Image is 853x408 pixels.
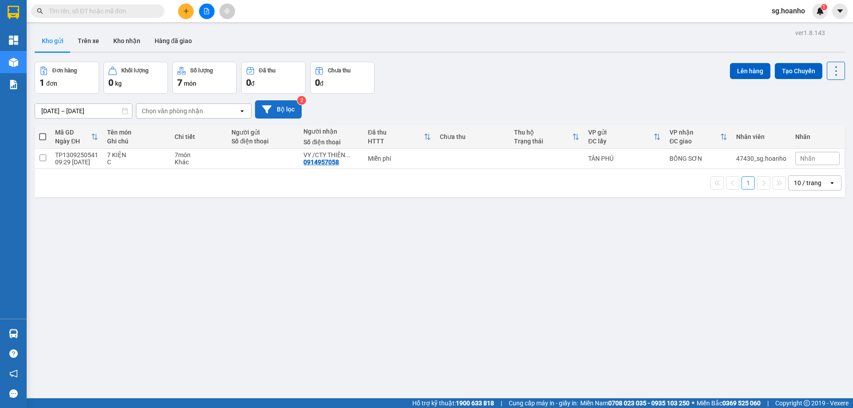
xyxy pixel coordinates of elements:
span: đ [251,80,255,87]
div: Đã thu [368,129,424,136]
th: Toggle SortBy [665,125,732,149]
div: Đơn hàng [52,67,77,74]
div: BA XÍ [104,28,175,38]
div: Chưa thu [328,67,351,74]
span: sg.hoanho [765,5,812,16]
th: Toggle SortBy [51,125,103,149]
span: kg [115,80,122,87]
span: ... [345,151,351,158]
span: 1 [822,4,825,10]
span: Hỗ trợ kỹ thuật: [412,398,494,408]
div: C [107,158,165,166]
div: 7 món [175,151,223,158]
button: Kho gửi [35,30,71,51]
div: Số điện thoại [303,139,359,146]
div: 47430_sg.hoanho [736,155,786,162]
div: ĐC lấy [588,138,654,145]
div: Khác [175,158,223,166]
button: Hàng đã giao [147,30,199,51]
button: Kho nhận [106,30,147,51]
button: Đã thu0đ [241,62,306,94]
div: Thu hộ [514,129,572,136]
div: ver 1.8.143 [795,28,825,38]
span: món [184,80,196,87]
div: BỒNG SƠN [670,155,727,162]
button: Chưa thu0đ [310,62,375,94]
span: notification [9,369,18,378]
span: đơn [46,80,57,87]
img: icon-new-feature [816,7,824,15]
div: Nhân viên [736,133,786,140]
button: Số lượng7món [172,62,237,94]
span: copyright [804,400,810,406]
div: 10 / trang [794,178,821,187]
span: file-add [203,8,210,14]
button: Bộ lọc [255,100,302,119]
div: ĐC giao [670,138,720,145]
div: Chưa thu [440,133,505,140]
div: Trạng thái [514,138,572,145]
button: caret-down [832,4,848,19]
div: Tên hàng: BỊCH ( : 1 ) [8,57,175,68]
div: Người nhận [303,128,359,135]
svg: open [829,179,836,186]
div: 09:29 [DATE] [55,158,98,166]
span: search [37,8,43,14]
span: Miền Nam [580,398,690,408]
button: Lên hàng [730,63,770,79]
div: Người gửi [231,129,295,136]
th: Toggle SortBy [584,125,665,149]
div: Nhãn [795,133,840,140]
span: Gửi: [8,8,21,17]
span: 7 [177,77,182,88]
span: 0 [246,77,251,88]
img: dashboard-icon [9,36,18,45]
button: Trên xe [71,30,106,51]
div: Đã thu [259,67,275,74]
img: solution-icon [9,80,18,89]
button: Khối lượng0kg [104,62,168,94]
th: Toggle SortBy [510,125,584,149]
button: aim [219,4,235,19]
div: VP nhận [670,129,720,136]
span: đ [320,80,323,87]
div: Số lượng [190,67,213,74]
span: 0 [315,77,320,88]
button: Tạo Chuyến [775,63,822,79]
span: Cung cấp máy in - giấy in: [509,398,578,408]
img: warehouse-icon [9,58,18,67]
div: CON [PERSON_NAME] [8,28,98,49]
button: 1 [741,176,755,190]
span: ⚪️ [692,401,694,405]
div: [GEOGRAPHIC_DATA] [8,8,98,28]
span: caret-down [836,7,844,15]
div: 7 KIỆN [107,151,165,158]
sup: 2 [297,96,306,105]
div: Ghi chú [107,138,165,145]
sup: 1 [821,4,827,10]
div: VP gửi [588,129,654,136]
span: Nhận: [104,8,125,17]
span: 0 [108,77,113,88]
div: TÂN PHÚ [588,155,661,162]
div: Ngày ĐH [55,138,91,145]
strong: 1900 633 818 [456,400,494,407]
button: plus [178,4,194,19]
div: Chọn văn phòng nhận [142,107,203,115]
span: message [9,389,18,398]
div: Số điện thoại [231,138,295,145]
img: logo-vxr [8,6,19,19]
span: Nhãn [800,155,815,162]
div: TP1309250541 [55,151,98,158]
div: Khối lượng [121,67,148,74]
div: 0914957058 [303,158,339,166]
div: Mã GD [55,129,91,136]
button: Đơn hàng1đơn [35,62,99,94]
span: aim [224,8,230,14]
span: 1 [40,77,44,88]
input: Tìm tên, số ĐT hoặc mã đơn [49,6,154,16]
th: Toggle SortBy [363,125,435,149]
span: question-circle [9,349,18,358]
span: | [767,398,769,408]
div: Tên món [107,129,165,136]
